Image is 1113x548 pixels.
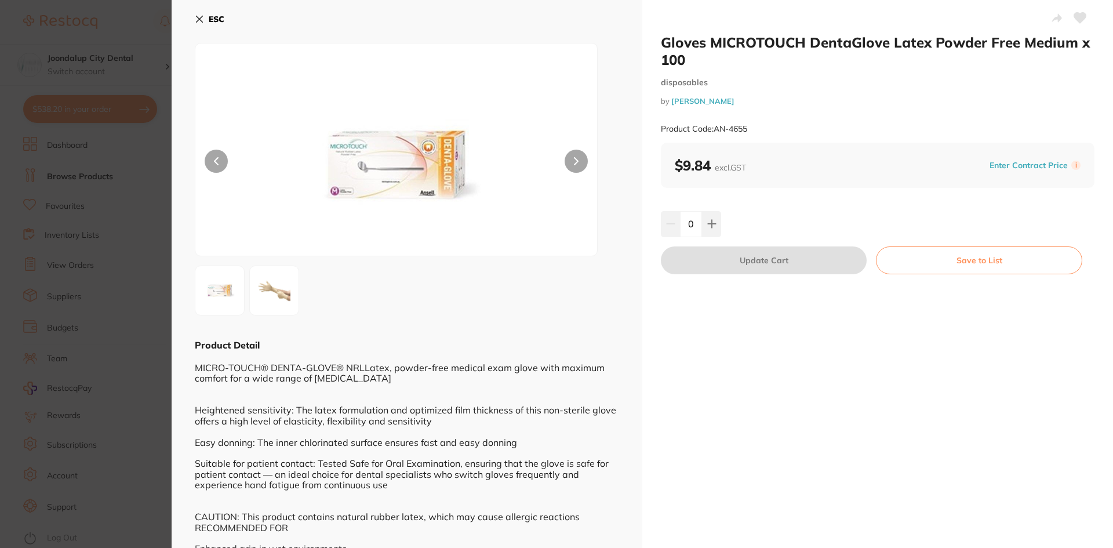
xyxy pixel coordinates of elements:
[876,246,1082,274] button: Save to List
[1071,161,1081,170] label: i
[986,160,1071,171] button: Enter Contract Price
[715,162,746,173] span: excl. GST
[209,14,224,24] b: ESC
[661,34,1094,68] h2: Gloves MICROTOUCH DentaGlove Latex Powder Free Medium x 100
[661,246,867,274] button: Update Cart
[199,270,241,311] img: anBn
[195,339,260,351] b: Product Detail
[661,78,1094,88] small: disposables
[671,96,734,106] a: [PERSON_NAME]
[253,270,295,311] img: Mi5qcGc
[195,9,224,29] button: ESC
[661,124,747,134] small: Product Code: AN-4655
[675,157,746,174] b: $9.84
[276,72,517,256] img: anBn
[661,97,1094,106] small: by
